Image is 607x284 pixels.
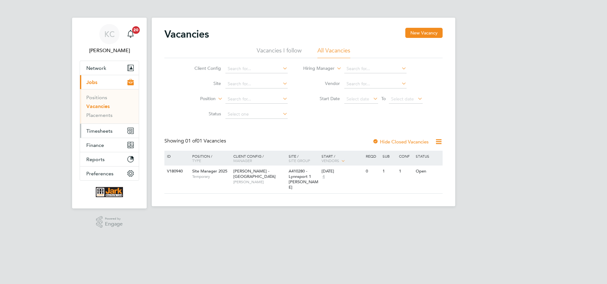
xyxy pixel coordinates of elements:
[233,158,252,163] span: Manager
[233,168,276,179] span: [PERSON_NAME] - [GEOGRAPHIC_DATA]
[303,96,340,101] label: Start Date
[344,80,407,88] input: Search for...
[80,138,139,152] button: Finance
[185,65,221,71] label: Client Config
[289,168,318,190] span: A410280 - Lynnsport 1 [PERSON_NAME]
[225,64,288,73] input: Search for...
[372,139,429,145] label: Hide Closed Vacancies
[225,110,288,119] input: Select one
[381,151,397,161] div: Sub
[105,221,123,227] span: Engage
[320,151,364,166] div: Start /
[179,96,216,102] label: Position
[86,65,106,71] span: Network
[132,26,140,34] span: 20
[86,128,113,134] span: Timesheets
[80,61,139,75] button: Network
[322,174,326,179] span: 4
[185,111,221,117] label: Status
[86,94,107,100] a: Positions
[187,151,232,166] div: Position /
[164,28,209,40] h2: Vacancies
[96,216,123,228] a: Powered byEngage
[381,166,397,177] div: 1
[86,103,110,109] a: Vacancies
[72,18,147,208] nav: Main navigation
[317,47,350,58] li: All Vacancies
[397,151,414,161] div: Conf
[80,152,139,166] button: Reports
[185,138,197,144] span: 01 of
[165,166,187,177] div: V180940
[192,158,201,163] span: Type
[225,95,288,104] input: Search for...
[298,65,334,72] label: Hiring Manager
[397,166,414,177] div: 1
[80,187,139,197] a: Go to home page
[192,174,230,179] span: Temporary
[414,166,442,177] div: Open
[164,138,227,144] div: Showing
[80,75,139,89] button: Jobs
[124,24,137,44] a: 20
[322,169,363,174] div: [DATE]
[322,158,339,163] span: Vendors
[104,30,115,38] span: KC
[105,216,123,221] span: Powered by
[391,96,414,102] span: Select date
[379,94,388,103] span: To
[303,81,340,86] label: Vendor
[80,124,139,138] button: Timesheets
[185,81,221,86] label: Site
[289,158,310,163] span: Site Group
[192,168,227,174] span: Site Manager 2025
[364,166,381,177] div: 0
[80,166,139,180] button: Preferences
[86,142,104,148] span: Finance
[344,64,407,73] input: Search for...
[80,47,139,54] span: Kelly Cartwright
[232,151,287,166] div: Client Config /
[86,112,113,118] a: Placements
[233,179,285,184] span: [PERSON_NAME]
[287,151,320,166] div: Site /
[80,89,139,124] div: Jobs
[185,138,226,144] span: 01 Vacancies
[80,24,139,54] a: KC[PERSON_NAME]
[225,80,288,88] input: Search for...
[257,47,302,58] li: Vacancies I follow
[86,79,97,85] span: Jobs
[405,28,443,38] button: New Vacancy
[96,187,123,197] img: corerecruiter-logo-retina.png
[346,96,369,102] span: Select date
[165,151,187,161] div: ID
[414,151,442,161] div: Status
[86,156,105,162] span: Reports
[364,151,381,161] div: Reqd
[86,171,113,177] span: Preferences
